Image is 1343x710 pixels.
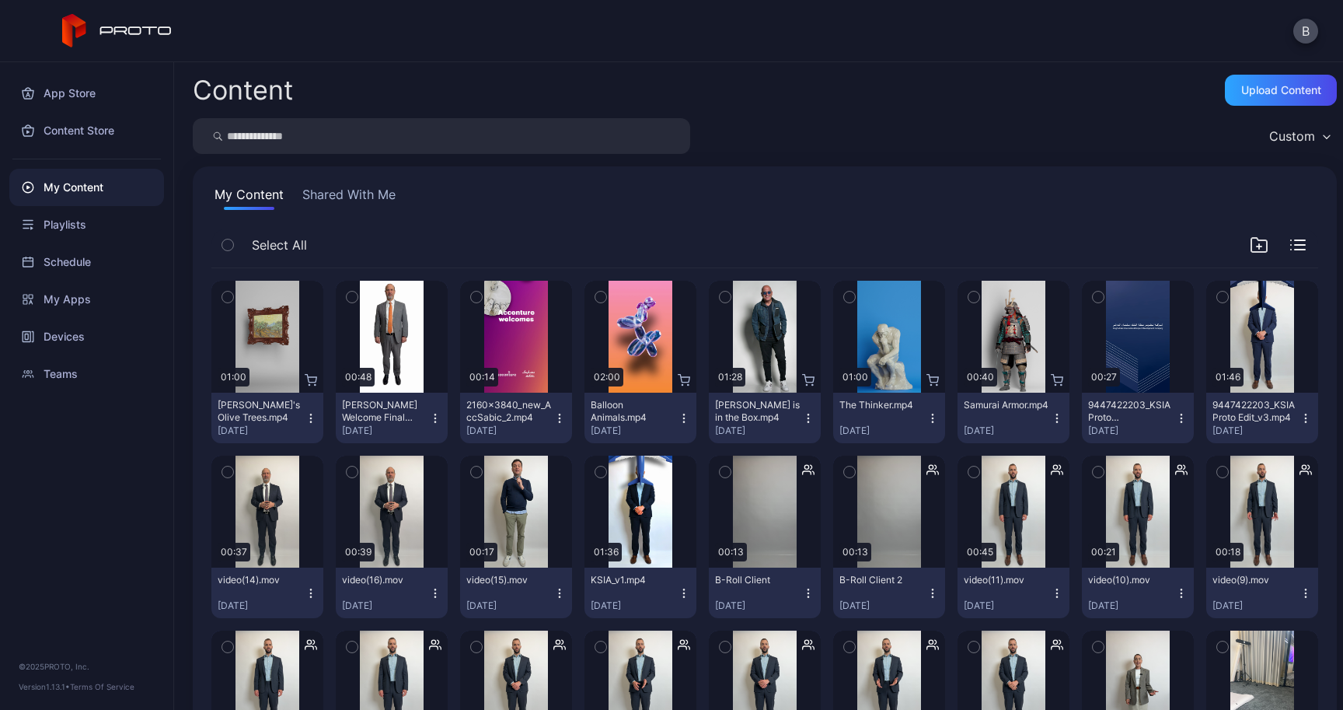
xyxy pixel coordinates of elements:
[466,574,552,586] div: video(15).mov
[591,399,676,424] div: Balloon Animals.mp4
[1261,118,1337,154] button: Custom
[591,574,676,586] div: KSIA_v1.mp4
[1212,600,1299,612] div: [DATE]
[715,399,801,424] div: Howie Mandel is in the Box.mp4
[70,682,134,691] a: Terms Of Service
[964,600,1051,612] div: [DATE]
[211,393,323,443] button: [PERSON_NAME]'s Olive Trees.mp4[DATE]
[9,206,164,243] a: Playlists
[218,574,303,586] div: video(14).mov
[1088,425,1175,437] div: [DATE]
[839,574,925,586] div: B-Roll Client 2
[709,393,821,443] button: [PERSON_NAME] is in the Box.mp4[DATE]
[466,425,553,437] div: [DATE]
[715,600,802,612] div: [DATE]
[1212,425,1299,437] div: [DATE]
[839,425,926,437] div: [DATE]
[964,574,1049,586] div: video(11).mov
[1225,75,1337,106] button: Upload Content
[342,600,429,612] div: [DATE]
[466,600,553,612] div: [DATE]
[1206,393,1318,443] button: 9447422203_KSIAProto Edit_v3.mp4[DATE]
[591,600,678,612] div: [DATE]
[193,77,293,103] div: Content
[211,185,287,210] button: My Content
[342,399,427,424] div: Omar SABIC Welcome Final 4.mp4
[1241,84,1321,96] div: Upload Content
[211,568,323,618] button: video(14).mov[DATE]
[9,318,164,355] a: Devices
[460,568,572,618] button: video(15).mov[DATE]
[715,425,802,437] div: [DATE]
[9,243,164,281] a: Schedule
[964,425,1051,437] div: [DATE]
[833,568,945,618] button: B-Roll Client 2[DATE]
[466,399,552,424] div: 2160×3840_new_AccSabic_2.mp4
[833,393,945,443] button: The Thinker.mp4[DATE]
[218,425,305,437] div: [DATE]
[1088,399,1174,424] div: 9447422203_KSIAProto LOOP_v2.mp4
[591,425,678,437] div: [DATE]
[9,112,164,149] a: Content Store
[584,393,696,443] button: Balloon Animals.mp4[DATE]
[9,355,164,393] a: Teams
[715,574,801,586] div: B-Roll Client
[9,281,164,318] a: My Apps
[1293,19,1318,44] button: B
[958,568,1069,618] button: video(11).mov[DATE]
[19,660,155,673] div: © 2025 PROTO, Inc.
[460,393,572,443] button: 2160×3840_new_AccSabic_2.mp4[DATE]
[342,574,427,586] div: video(16).mov
[1206,568,1318,618] button: video(9).mov[DATE]
[1088,600,1175,612] div: [DATE]
[1212,399,1298,424] div: 9447422203_KSIAProto Edit_v3.mp4
[958,393,1069,443] button: Samurai Armor.mp4[DATE]
[1082,568,1194,618] button: video(10).mov[DATE]
[1088,574,1174,586] div: video(10).mov
[342,425,429,437] div: [DATE]
[9,169,164,206] a: My Content
[252,236,307,254] span: Select All
[19,682,70,691] span: Version 1.13.1 •
[336,568,448,618] button: video(16).mov[DATE]
[709,568,821,618] button: B-Roll Client[DATE]
[1212,574,1298,586] div: video(9).mov
[218,399,303,424] div: Van Gogh's Olive Trees.mp4
[839,399,925,411] div: The Thinker.mp4
[1269,128,1315,144] div: Custom
[584,568,696,618] button: KSIA_v1.mp4[DATE]
[336,393,448,443] button: [PERSON_NAME] Welcome Final 4.mp4[DATE]
[299,185,399,210] button: Shared With Me
[839,600,926,612] div: [DATE]
[1082,393,1194,443] button: 9447422203_KSIAProto LOOP_v2.mp4[DATE]
[964,399,1049,411] div: Samurai Armor.mp4
[218,600,305,612] div: [DATE]
[9,75,164,112] a: App Store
